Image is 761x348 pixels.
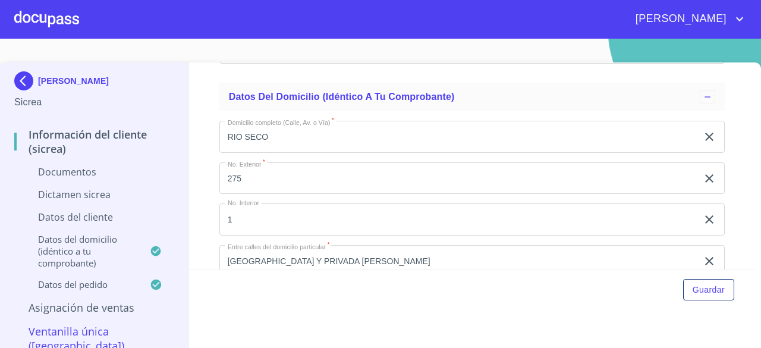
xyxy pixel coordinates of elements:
p: Datos del pedido [14,278,150,290]
button: clear input [702,254,716,268]
span: Guardar [693,283,725,297]
button: clear input [702,212,716,227]
p: Información del Cliente (Sicrea) [14,127,174,156]
div: [PERSON_NAME] [14,71,174,95]
button: clear input [702,130,716,144]
p: Datos del domicilio (idéntico a tu comprobante) [14,233,150,269]
p: Sicrea [14,95,174,109]
button: clear input [702,171,716,186]
span: [PERSON_NAME] [627,10,732,29]
button: account of current user [627,10,747,29]
p: [PERSON_NAME] [38,76,109,86]
p: Dictamen Sicrea [14,188,174,201]
button: Guardar [683,279,734,301]
p: Documentos [14,165,174,178]
p: Datos del cliente [14,211,174,224]
img: Docupass spot blue [14,71,38,90]
span: Datos del domicilio (idéntico a tu comprobante) [229,92,455,102]
p: Asignación de Ventas [14,300,174,315]
div: Datos del domicilio (idéntico a tu comprobante) [219,83,725,111]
